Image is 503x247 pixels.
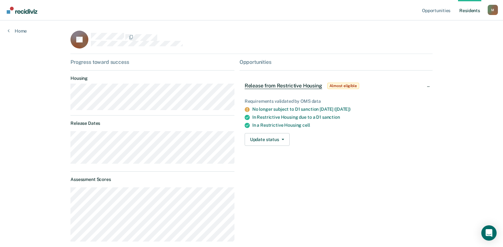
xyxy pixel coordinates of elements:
[70,59,234,65] div: Progress toward success
[245,99,427,104] div: Requirements validated by OMS data
[488,5,498,15] button: Profile dropdown button
[70,76,234,81] dt: Housing
[252,107,427,112] div: No longer subject to D1 sanction [DATE] ([DATE])
[252,115,427,120] div: In Restrictive Housing due to a D1
[70,121,234,126] dt: Release Dates
[70,177,234,182] dt: Assessment Scores
[8,28,27,34] a: Home
[488,5,498,15] div: M
[240,76,433,96] div: Release from Restrictive HousingAlmost eligible
[327,83,359,89] span: Almost eligible
[245,83,322,89] span: Release from Restrictive Housing
[252,123,427,128] div: In a Restrictive Housing
[240,59,433,65] div: Opportunities
[7,7,37,14] img: Recidiviz
[322,115,340,120] span: sanction
[245,133,290,146] button: Update status
[302,123,310,128] span: cell
[481,225,497,241] div: Open Intercom Messenger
